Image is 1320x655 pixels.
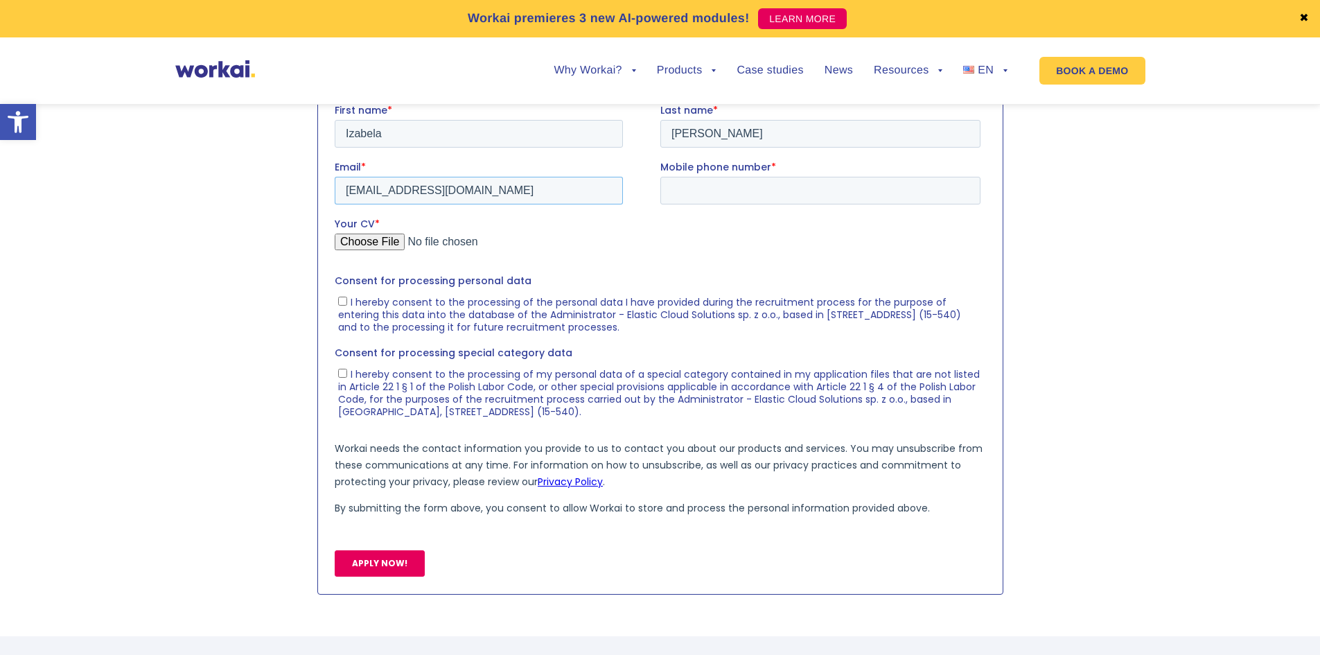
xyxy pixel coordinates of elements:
a: Products [657,65,716,76]
p: Workai premieres 3 new AI-powered modules! [468,9,750,28]
span: EN [978,64,994,76]
a: Why Workai? [554,65,635,76]
a: LEARN MORE [758,8,847,29]
iframe: Form 0 [335,103,986,588]
a: Resources [874,65,942,76]
a: Case studies [737,65,803,76]
a: ✖ [1299,13,1309,24]
a: News [825,65,853,76]
a: BOOK A DEMO [1039,57,1145,85]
